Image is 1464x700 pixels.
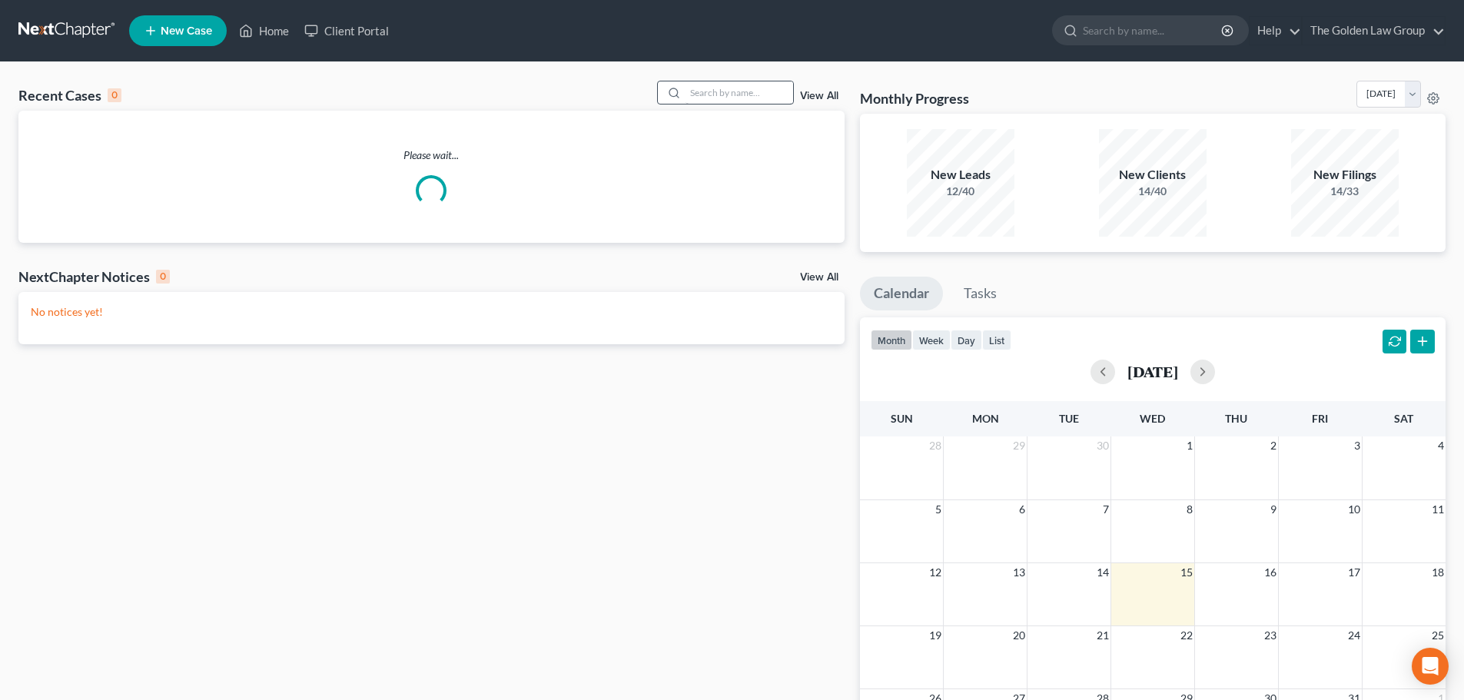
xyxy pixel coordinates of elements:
span: 24 [1346,626,1362,645]
span: Thu [1225,412,1247,425]
span: Tue [1059,412,1079,425]
span: 3 [1353,436,1362,455]
span: Sun [891,412,913,425]
input: Search by name... [1083,16,1223,45]
span: 12 [928,563,943,582]
div: NextChapter Notices [18,267,170,286]
span: 29 [1011,436,1027,455]
span: 17 [1346,563,1362,582]
span: 25 [1430,626,1446,645]
div: 12/40 [907,184,1014,199]
span: 30 [1095,436,1110,455]
div: New Leads [907,166,1014,184]
a: View All [800,91,838,101]
span: 13 [1011,563,1027,582]
p: No notices yet! [31,304,832,320]
span: Fri [1312,412,1328,425]
a: View All [800,272,838,283]
div: Open Intercom Messenger [1412,648,1449,685]
div: New Clients [1099,166,1207,184]
span: 7 [1101,500,1110,519]
span: Wed [1140,412,1165,425]
a: Calendar [860,277,943,310]
button: month [871,330,912,350]
a: Tasks [950,277,1011,310]
span: Sat [1394,412,1413,425]
h3: Monthly Progress [860,89,969,108]
span: 28 [928,436,943,455]
a: The Golden Law Group [1303,17,1445,45]
span: Mon [972,412,999,425]
span: 6 [1017,500,1027,519]
span: 1 [1185,436,1194,455]
span: 22 [1179,626,1194,645]
span: 18 [1430,563,1446,582]
div: 14/33 [1291,184,1399,199]
div: Recent Cases [18,86,121,105]
input: Search by name... [686,81,793,104]
span: 23 [1263,626,1278,645]
p: Please wait... [18,148,845,163]
span: 5 [934,500,943,519]
span: 19 [928,626,943,645]
span: 15 [1179,563,1194,582]
span: 14 [1095,563,1110,582]
span: 11 [1430,500,1446,519]
a: Home [231,17,297,45]
a: Client Portal [297,17,397,45]
a: Help [1250,17,1301,45]
div: 0 [156,270,170,284]
h2: [DATE] [1127,363,1178,380]
span: 2 [1269,436,1278,455]
span: 9 [1269,500,1278,519]
button: day [951,330,982,350]
span: 16 [1263,563,1278,582]
span: 8 [1185,500,1194,519]
div: 14/40 [1099,184,1207,199]
span: 4 [1436,436,1446,455]
span: New Case [161,25,212,37]
button: list [982,330,1011,350]
span: 21 [1095,626,1110,645]
button: week [912,330,951,350]
span: 10 [1346,500,1362,519]
div: New Filings [1291,166,1399,184]
div: 0 [108,88,121,102]
span: 20 [1011,626,1027,645]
